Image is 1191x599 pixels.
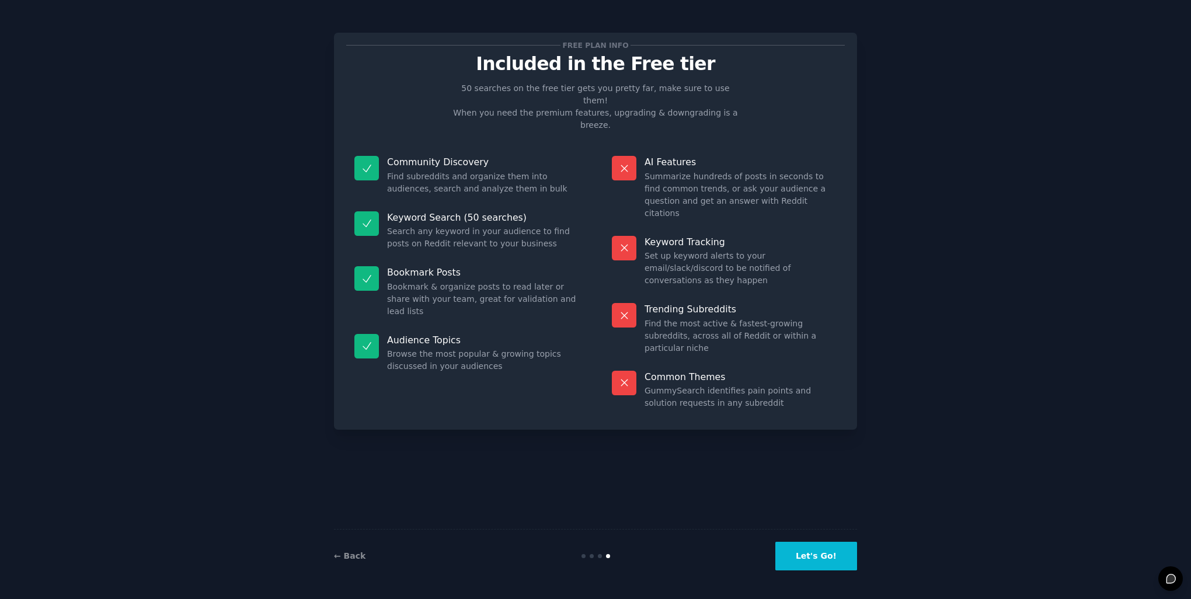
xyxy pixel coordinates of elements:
p: Common Themes [645,371,837,383]
span: Free plan info [560,39,631,51]
dd: GummySearch identifies pain points and solution requests in any subreddit [645,385,837,409]
dd: Bookmark & organize posts to read later or share with your team, great for validation and lead lists [387,281,579,318]
button: Let's Go! [775,542,857,570]
dd: Find the most active & fastest-growing subreddits, across all of Reddit or within a particular niche [645,318,837,354]
p: Community Discovery [387,156,579,168]
p: Trending Subreddits [645,303,837,315]
p: Keyword Search (50 searches) [387,211,579,224]
dd: Summarize hundreds of posts in seconds to find common trends, or ask your audience a question and... [645,170,837,220]
p: Bookmark Posts [387,266,579,278]
dd: Find subreddits and organize them into audiences, search and analyze them in bulk [387,170,579,195]
dd: Set up keyword alerts to your email/slack/discord to be notified of conversations as they happen [645,250,837,287]
p: 50 searches on the free tier gets you pretty far, make sure to use them! When you need the premiu... [448,82,743,131]
dd: Browse the most popular & growing topics discussed in your audiences [387,348,579,372]
p: Keyword Tracking [645,236,837,248]
p: Included in the Free tier [346,54,845,74]
p: Audience Topics [387,334,579,346]
p: AI Features [645,156,837,168]
a: ← Back [334,551,365,560]
dd: Search any keyword in your audience to find posts on Reddit relevant to your business [387,225,579,250]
